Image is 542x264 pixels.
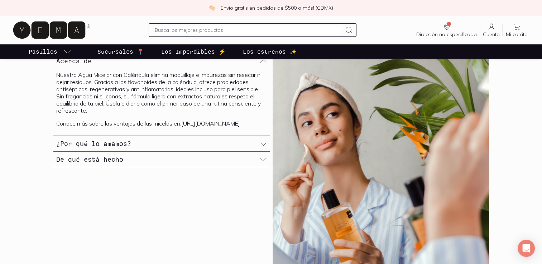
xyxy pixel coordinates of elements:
[96,44,145,59] a: Sucursales 📍
[503,23,531,38] a: Mi carrito
[56,155,123,164] h3: De qué está hecho
[161,47,226,56] p: Los Imperdibles ⚡️
[97,47,144,56] p: Sucursales 📍
[29,47,57,56] p: Pasillos
[506,31,528,38] span: Mi carrito
[56,56,92,65] h3: Acerca de
[155,26,342,34] input: Busca los mejores productos
[220,4,333,11] p: ¡Envío gratis en pedidos de $500 o más! (CDMX)
[181,120,240,127] a: [URL][DOMAIN_NAME]
[483,31,500,38] span: Cuenta
[243,47,297,56] p: Los estrenos ✨
[480,23,503,38] a: Cuenta
[416,31,477,38] span: Dirección no especificada
[56,120,267,127] p: Conoce más sobre las ventajas de las micelas en:
[27,44,73,59] a: pasillo-todos-link
[56,71,267,114] p: Nuestra Agua Micelar con Caléndula elimina maquillaje e impurezas sin resecar ni dejar residuos. ...
[413,23,480,38] a: Dirección no especificada
[518,240,535,257] div: Open Intercom Messenger
[209,5,215,11] img: check
[160,44,227,59] a: Los Imperdibles ⚡️
[241,44,298,59] a: Los estrenos ✨
[56,139,131,148] h3: ¿Por qué lo amamos?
